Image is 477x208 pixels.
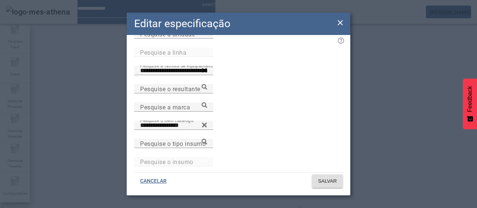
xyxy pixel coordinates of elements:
input: Number [140,66,207,75]
mat-label: Pesquise o insumo [140,158,193,165]
span: CANCELAR [140,177,167,185]
input: Number [140,139,207,148]
input: Number [140,121,207,130]
button: CANCELAR [134,175,173,188]
mat-label: Pesquise a família de equipamento [140,63,214,68]
mat-label: Pesquise o item catálogo [140,118,193,123]
mat-label: Pesquise o tipo insumo [140,140,206,147]
button: SALVAR [312,175,343,188]
span: Feedback [467,86,473,112]
input: Number [140,157,207,166]
mat-label: Pesquise a marca [140,103,190,111]
mat-label: Pesquise a linha [140,49,186,56]
button: Feedback - Mostrar pesquisa [463,79,477,129]
mat-label: Pesquise a unidade [140,31,195,38]
mat-label: Pesquise o resultante [140,85,200,92]
span: SALVAR [318,177,337,185]
h2: Editar especificação [134,16,230,32]
input: Number [140,103,207,112]
input: Number [140,84,207,93]
input: Number [140,48,207,57]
